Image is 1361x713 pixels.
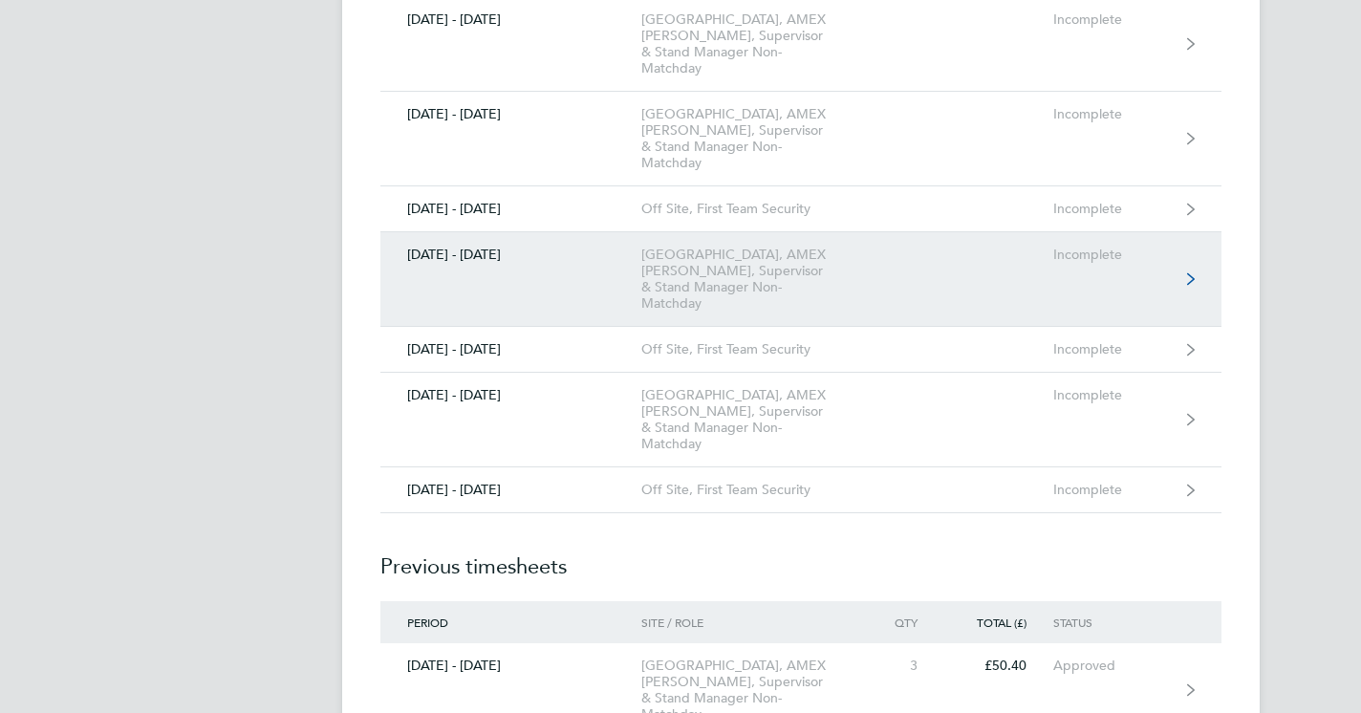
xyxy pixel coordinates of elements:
[380,232,1221,327] a: [DATE] - [DATE][GEOGRAPHIC_DATA], AMEX [PERSON_NAME], Supervisor & Stand Manager Non-MatchdayInco...
[380,106,641,122] div: [DATE] - [DATE]
[1053,341,1171,357] div: Incomplete
[944,658,1053,674] div: £50.40
[1053,11,1171,28] div: Incomplete
[1053,201,1171,217] div: Incomplete
[641,106,860,171] div: [GEOGRAPHIC_DATA], AMEX [PERSON_NAME], Supervisor & Stand Manager Non-Matchday
[641,201,860,217] div: Off Site, First Team Security
[641,11,860,76] div: [GEOGRAPHIC_DATA], AMEX [PERSON_NAME], Supervisor & Stand Manager Non-Matchday
[380,341,641,357] div: [DATE] - [DATE]
[380,373,1221,467] a: [DATE] - [DATE][GEOGRAPHIC_DATA], AMEX [PERSON_NAME], Supervisor & Stand Manager Non-MatchdayInco...
[1053,616,1171,629] div: Status
[860,616,944,629] div: Qty
[1053,658,1171,674] div: Approved
[944,616,1053,629] div: Total (£)
[1053,106,1171,122] div: Incomplete
[1053,387,1171,403] div: Incomplete
[860,658,944,674] div: 3
[641,387,860,452] div: [GEOGRAPHIC_DATA], AMEX [PERSON_NAME], Supervisor & Stand Manager Non-Matchday
[407,615,448,630] span: Period
[380,11,641,28] div: [DATE] - [DATE]
[380,467,1221,513] a: [DATE] - [DATE]Off Site, First Team SecurityIncomplete
[641,482,860,498] div: Off Site, First Team Security
[641,341,860,357] div: Off Site, First Team Security
[1053,482,1171,498] div: Incomplete
[1053,247,1171,263] div: Incomplete
[380,247,641,263] div: [DATE] - [DATE]
[380,513,1221,601] h2: Previous timesheets
[380,186,1221,232] a: [DATE] - [DATE]Off Site, First Team SecurityIncomplete
[380,327,1221,373] a: [DATE] - [DATE]Off Site, First Team SecurityIncomplete
[641,247,860,312] div: [GEOGRAPHIC_DATA], AMEX [PERSON_NAME], Supervisor & Stand Manager Non-Matchday
[380,658,641,674] div: [DATE] - [DATE]
[380,387,641,403] div: [DATE] - [DATE]
[380,201,641,217] div: [DATE] - [DATE]
[380,482,641,498] div: [DATE] - [DATE]
[380,92,1221,186] a: [DATE] - [DATE][GEOGRAPHIC_DATA], AMEX [PERSON_NAME], Supervisor & Stand Manager Non-MatchdayInco...
[641,616,860,629] div: Site / Role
